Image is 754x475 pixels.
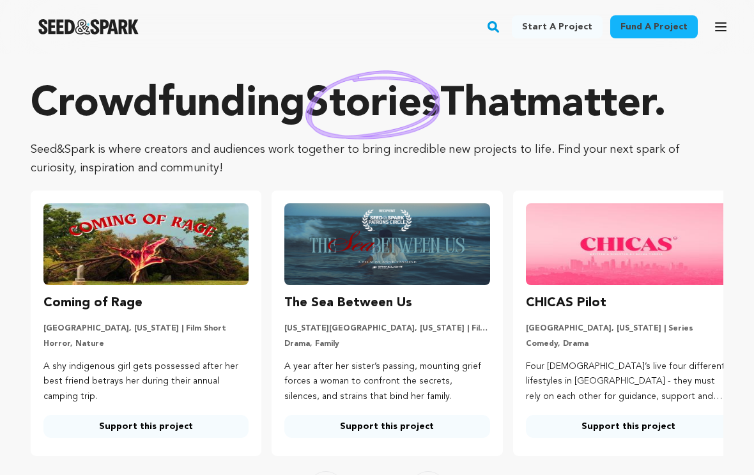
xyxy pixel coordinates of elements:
p: [GEOGRAPHIC_DATA], [US_STATE] | Film Short [43,323,249,334]
a: Support this project [526,415,731,438]
a: Fund a project [610,15,698,38]
a: Start a project [512,15,603,38]
img: hand sketched image [305,70,440,140]
a: Seed&Spark Homepage [38,19,139,35]
img: Coming of Rage image [43,203,249,285]
h3: Coming of Rage [43,293,142,313]
p: A shy indigenous girl gets possessed after her best friend betrays her during their annual campin... [43,359,249,405]
a: Support this project [284,415,489,438]
a: Support this project [43,415,249,438]
p: Seed&Spark is where creators and audiences work together to bring incredible new projects to life... [31,141,723,178]
p: Horror, Nature [43,339,249,349]
p: Crowdfunding that . [31,79,723,130]
img: Seed&Spark Logo Dark Mode [38,19,139,35]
